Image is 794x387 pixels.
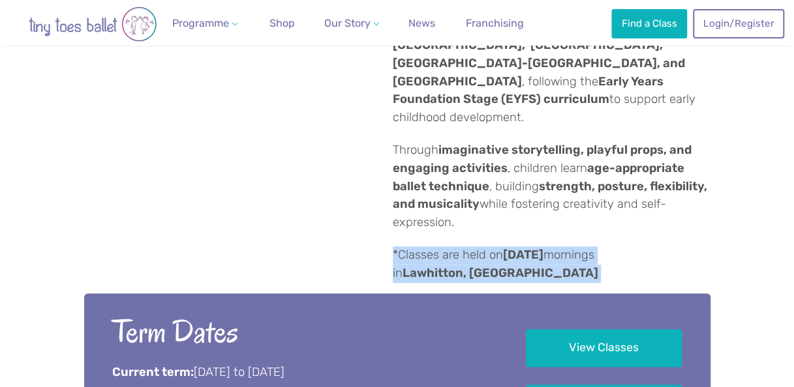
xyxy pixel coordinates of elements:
[112,364,490,381] p: [DATE] to [DATE]
[403,266,598,280] strong: Lawhitton, [GEOGRAPHIC_DATA]
[269,17,294,29] span: Shop
[112,311,490,352] h2: Term Dates
[466,17,524,29] span: Franchising
[264,10,299,36] a: Shop
[461,10,529,36] a: Franchising
[172,17,229,29] span: Programme
[693,9,784,38] a: Login/Register
[611,9,687,38] a: Find a Class
[324,17,371,29] span: Our Story
[14,7,171,42] img: tiny toes ballet
[393,179,707,212] strong: strength, posture, flexibility, and musicality
[526,329,682,367] a: View Classes
[403,10,440,36] a: News
[393,143,692,175] strong: imaginative storytelling, playful props, and engaging activities
[503,248,543,262] strong: [DATE]
[393,141,710,231] p: Through , children learn , building while fostering creativity and self-expression.
[393,246,710,282] p: *Classes are held on mornings in
[319,10,384,36] a: Our Story
[112,365,194,379] strong: Current term:
[408,17,435,29] span: News
[167,10,243,36] a: Programme
[393,161,684,193] strong: age-appropriate ballet technique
